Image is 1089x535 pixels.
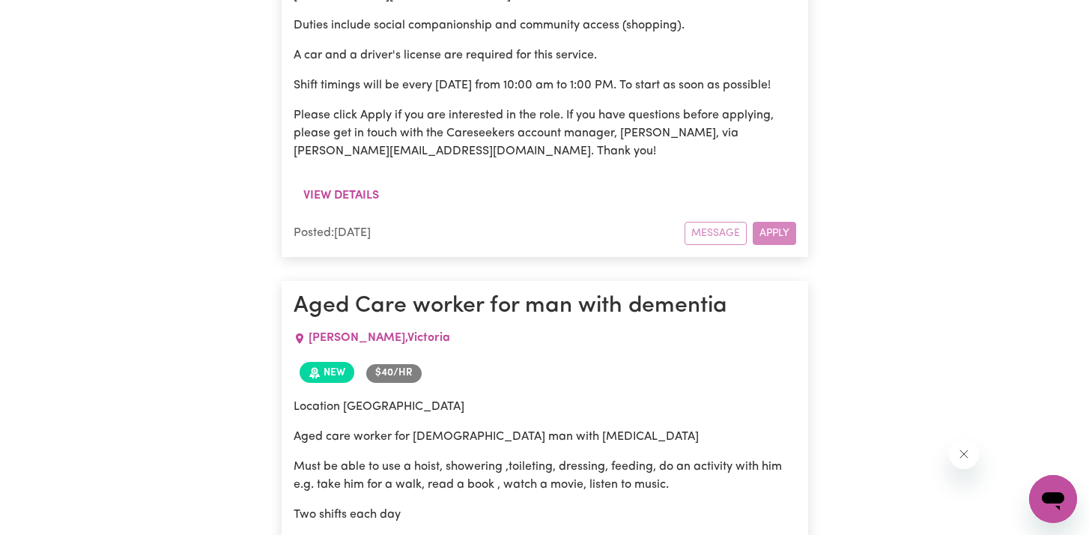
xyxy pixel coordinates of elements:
[294,428,796,446] p: Aged care worker for [DEMOGRAPHIC_DATA] man with [MEDICAL_DATA]
[9,10,91,22] span: Need any help?
[294,106,796,160] p: Please click Apply if you are interested in the role. If you have questions before applying, plea...
[294,76,796,94] p: Shift timings will be every [DATE] from 10:00 am to 1:00 PM. To start as soon as possible!
[366,364,422,382] span: Job rate per hour
[294,293,796,320] h1: Aged Care worker for man with dementia
[294,16,796,34] p: Duties include social companionship and community access (shopping).
[294,458,796,494] p: Must be able to use a hoist, showering ,toileting, dressing, feeding, do an activity with him e.g...
[294,506,796,524] p: Two shifts each day
[1029,475,1077,523] iframe: Button to launch messaging window
[294,46,796,64] p: A car and a driver's license are required for this service.
[309,332,450,344] span: [PERSON_NAME] , Victoria
[300,362,354,383] span: Job posted within the last 30 days
[294,224,685,242] div: Posted: [DATE]
[294,181,389,210] button: View details
[294,398,796,416] p: Location [GEOGRAPHIC_DATA]
[949,439,979,469] iframe: Close message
